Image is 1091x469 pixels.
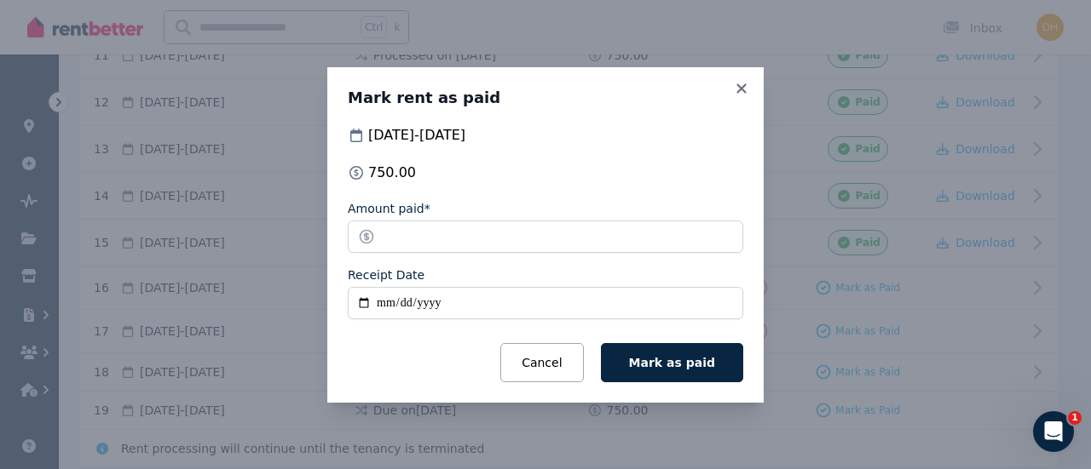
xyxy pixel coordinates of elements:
h3: Mark rent as paid [348,88,743,108]
span: 1 [1068,411,1082,425]
span: [DATE] - [DATE] [368,125,465,146]
button: Cancel [500,343,583,382]
label: Amount paid* [348,200,430,217]
iframe: Intercom live chat [1033,411,1074,452]
button: Mark as paid [601,343,743,382]
span: 750.00 [368,163,416,183]
span: Mark as paid [629,356,715,369]
label: Receipt Date [348,266,424,283]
